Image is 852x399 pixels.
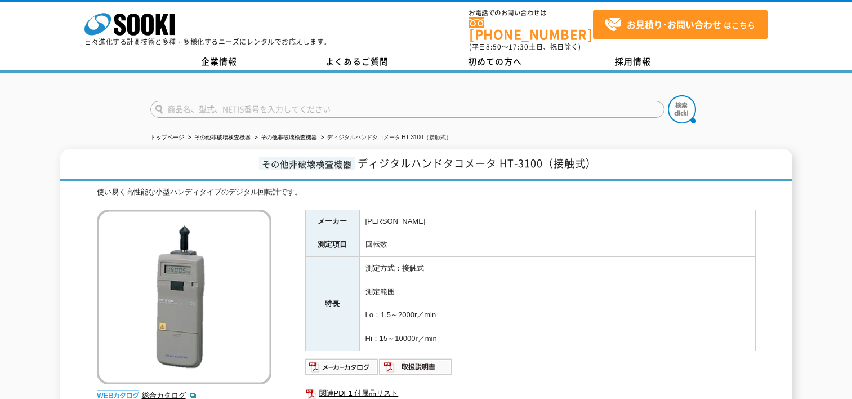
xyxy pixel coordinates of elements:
[261,134,317,140] a: その他非破壊検査機器
[469,42,581,52] span: (平日 ～ 土日、祝日除く)
[305,210,359,233] th: メーカー
[564,54,702,70] a: 採用情報
[469,10,593,16] span: お電話でのお問い合わせは
[469,17,593,41] a: [PHONE_NUMBER]
[305,233,359,257] th: 測定項目
[627,17,721,31] strong: お見積り･お問い合わせ
[359,210,755,233] td: [PERSON_NAME]
[508,42,529,52] span: 17:30
[97,187,756,198] div: 使い易く高性能な小型ハンディタイプのデジタル回転計です。
[194,134,251,140] a: その他非破壊検査機器
[668,95,696,123] img: btn_search.png
[259,157,355,170] span: その他非破壊検査機器
[305,257,359,351] th: 特長
[359,257,755,351] td: 測定方式：接触式 測定範囲 Lo：1.5～2000r／min Hi：15～10000r／min
[468,55,522,68] span: 初めての方へ
[150,134,184,140] a: トップページ
[486,42,502,52] span: 8:50
[379,358,453,376] img: 取扱説明書
[604,16,755,33] span: はこちら
[319,132,452,144] li: ディジタルハンドタコメータ HT-3100（接触式）
[305,365,379,374] a: メーカーカタログ
[84,38,331,45] p: 日々進化する計測技術と多種・多様化するニーズにレンタルでお応えします。
[305,358,379,376] img: メーカーカタログ
[97,210,271,384] img: ディジタルハンドタコメータ HT-3100（接触式）
[426,54,564,70] a: 初めての方へ
[593,10,768,39] a: お見積り･お問い合わせはこちら
[358,156,596,171] span: ディジタルハンドタコメータ HT-3100（接触式）
[359,233,755,257] td: 回転数
[288,54,426,70] a: よくあるご質問
[150,101,664,118] input: 商品名、型式、NETIS番号を入力してください
[150,54,288,70] a: 企業情報
[379,365,453,374] a: 取扱説明書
